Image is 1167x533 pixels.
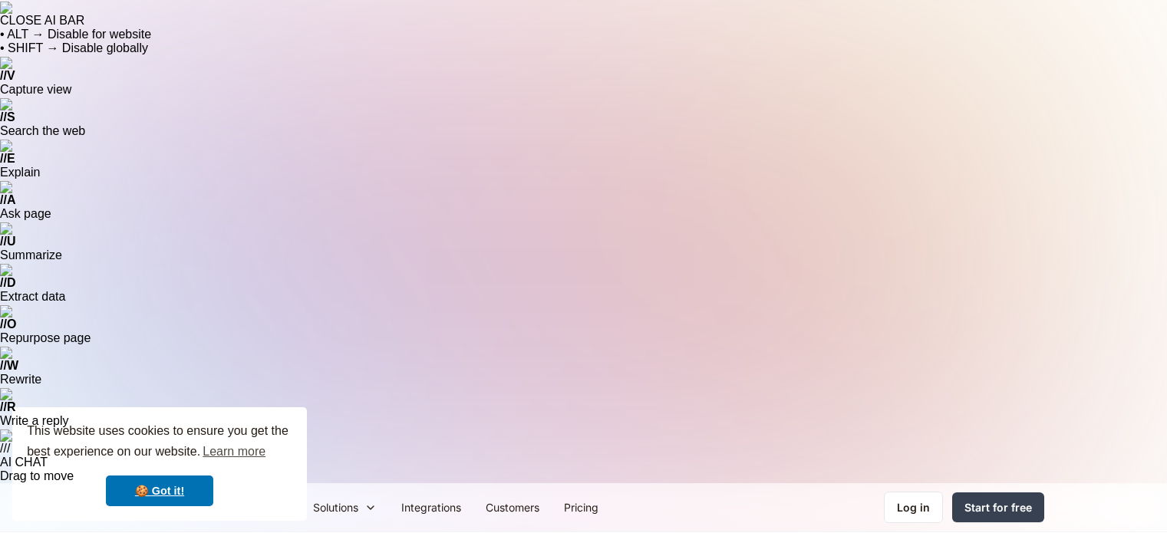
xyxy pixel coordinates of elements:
[964,499,1032,515] div: Start for free
[473,490,552,525] a: Customers
[106,475,213,506] a: dismiss cookie message
[313,499,358,515] div: Solutions
[952,492,1044,522] a: Start for free
[301,490,389,525] div: Solutions
[552,490,611,525] a: Pricing
[389,490,473,525] a: Integrations
[897,499,930,515] div: Log in
[884,492,943,523] a: Log in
